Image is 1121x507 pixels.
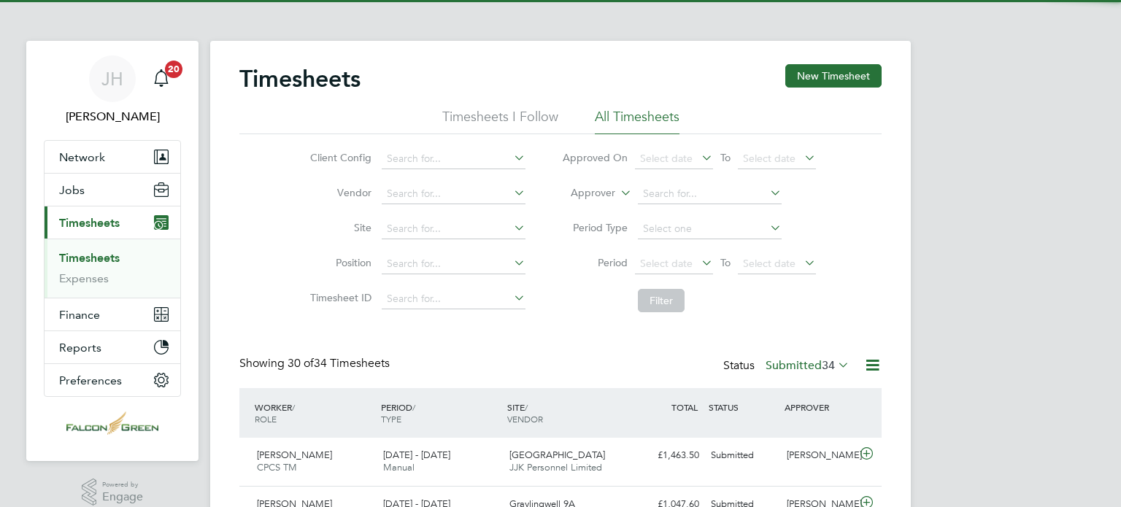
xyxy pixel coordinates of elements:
[640,257,693,270] span: Select date
[638,219,782,239] input: Select one
[45,141,180,173] button: Network
[382,219,525,239] input: Search for...
[377,394,504,432] div: PERIOD
[306,256,371,269] label: Position
[507,413,543,425] span: VENDOR
[82,479,144,506] a: Powered byEngage
[382,149,525,169] input: Search for...
[382,289,525,309] input: Search for...
[638,289,685,312] button: Filter
[44,411,181,435] a: Go to home page
[562,256,628,269] label: Period
[102,479,143,491] span: Powered by
[562,151,628,164] label: Approved On
[288,356,314,371] span: 30 of
[781,444,857,468] div: [PERSON_NAME]
[671,401,698,413] span: TOTAL
[59,216,120,230] span: Timesheets
[147,55,176,102] a: 20
[306,221,371,234] label: Site
[101,69,123,88] span: JH
[45,364,180,396] button: Preferences
[562,221,628,234] label: Period Type
[382,254,525,274] input: Search for...
[59,183,85,197] span: Jobs
[292,401,295,413] span: /
[306,151,371,164] label: Client Config
[640,152,693,165] span: Select date
[26,41,199,461] nav: Main navigation
[705,444,781,468] div: Submitted
[59,374,122,387] span: Preferences
[743,257,796,270] span: Select date
[45,298,180,330] button: Finance
[59,341,101,355] span: Reports
[59,308,100,322] span: Finance
[102,491,143,503] span: Engage
[239,356,393,371] div: Showing
[45,239,180,298] div: Timesheets
[382,184,525,204] input: Search for...
[383,461,415,473] span: Manual
[766,358,850,373] label: Submitted
[442,108,558,134] li: Timesheets I Follow
[165,61,182,78] span: 20
[412,401,415,413] span: /
[45,206,180,239] button: Timesheets
[59,150,105,164] span: Network
[381,413,401,425] span: TYPE
[66,411,158,435] img: falcongreen-logo-retina.png
[306,291,371,304] label: Timesheet ID
[257,449,332,461] span: [PERSON_NAME]
[509,449,605,461] span: [GEOGRAPHIC_DATA]
[288,356,390,371] span: 34 Timesheets
[255,413,277,425] span: ROLE
[781,394,857,420] div: APPROVER
[383,449,450,461] span: [DATE] - [DATE]
[525,401,528,413] span: /
[638,184,782,204] input: Search for...
[251,394,377,432] div: WORKER
[705,394,781,420] div: STATUS
[306,186,371,199] label: Vendor
[45,174,180,206] button: Jobs
[595,108,679,134] li: All Timesheets
[504,394,630,432] div: SITE
[743,152,796,165] span: Select date
[785,64,882,88] button: New Timesheet
[509,461,602,473] span: JJK Personnel Limited
[723,356,852,376] div: Status
[44,108,181,125] span: John Hearty
[44,55,181,125] a: JH[PERSON_NAME]
[257,461,297,473] span: CPCS TM
[59,271,109,285] a: Expenses
[822,358,835,373] span: 34
[629,444,705,468] div: £1,463.50
[550,186,615,201] label: Approver
[45,331,180,363] button: Reports
[716,148,735,167] span: To
[239,64,361,93] h2: Timesheets
[59,251,120,265] a: Timesheets
[716,253,735,272] span: To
